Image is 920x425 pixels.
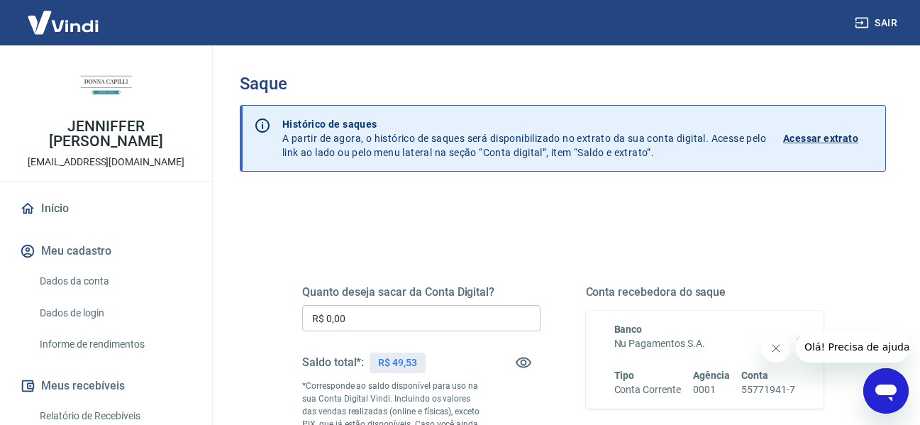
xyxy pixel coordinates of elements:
p: A partir de agora, o histórico de saques será disponibilizado no extrato da sua conta digital. Ac... [282,117,766,160]
span: Agência [693,370,730,381]
a: Início [17,193,195,224]
a: Dados da conta [34,267,195,296]
iframe: Botão para abrir a janela de mensagens [863,368,909,414]
p: [EMAIL_ADDRESS][DOMAIN_NAME] [28,155,184,170]
p: JENNIFFER [PERSON_NAME] [11,119,201,149]
h6: Nu Pagamentos S.A. [614,336,796,351]
h5: Conta recebedora do saque [586,285,824,299]
span: Conta [741,370,768,381]
img: Vindi [17,1,109,44]
span: Olá! Precisa de ajuda? [9,10,119,21]
button: Meu cadastro [17,236,195,267]
h6: 0001 [693,382,730,397]
button: Meus recebíveis [17,370,195,402]
a: Dados de login [34,299,195,328]
h5: Saldo total*: [302,355,364,370]
iframe: Fechar mensagem [762,334,790,363]
p: Histórico de saques [282,117,766,131]
h6: 55771941-7 [741,382,795,397]
img: 7b3065ec-bde3-4dcc-aaa7-a6582a924a83.jpeg [78,57,135,114]
p: Acessar extrato [783,131,858,145]
h6: Conta Corrente [614,382,681,397]
a: Acessar extrato [783,117,874,160]
span: Tipo [614,370,635,381]
h5: Quanto deseja sacar da Conta Digital? [302,285,541,299]
h3: Saque [240,74,886,94]
button: Sair [852,10,903,36]
p: R$ 49,53 [378,355,417,370]
a: Informe de rendimentos [34,330,195,359]
span: Banco [614,324,643,335]
iframe: Mensagem da empresa [796,331,909,363]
